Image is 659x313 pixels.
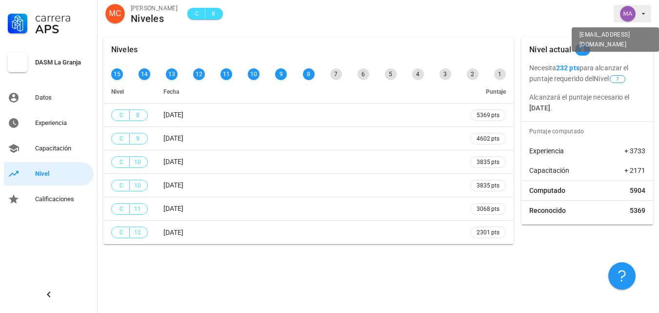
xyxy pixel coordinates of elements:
[620,6,636,21] div: avatar
[581,44,584,56] span: 8
[4,137,94,160] a: Capacitación
[529,186,565,195] span: Computado
[118,110,125,120] span: C
[134,228,141,237] span: 12
[163,229,183,236] span: [DATE]
[35,23,90,35] div: APS
[4,188,94,211] a: Calificaciones
[630,206,645,215] span: 5369
[624,146,645,156] span: + 3733
[462,80,514,104] th: Puntaje
[105,4,125,23] div: avatar
[163,158,183,166] span: [DATE]
[118,228,125,237] span: C
[525,122,653,141] div: Puntaje computado
[35,170,90,178] div: Nivel
[303,68,315,80] div: 8
[529,206,566,215] span: Reconocido
[439,68,451,80] div: 3
[494,68,506,80] div: 1
[111,68,123,80] div: 15
[134,110,141,120] span: 8
[103,80,156,104] th: Nivel
[163,111,183,119] span: [DATE]
[529,104,550,112] b: [DATE]
[35,119,90,127] div: Experiencia
[275,68,287,80] div: 9
[4,86,94,109] a: Datos
[248,68,260,80] div: 10
[477,110,499,120] span: 5369 pts
[529,37,571,63] div: Nivel actual
[4,111,94,135] a: Experiencia
[163,134,183,142] span: [DATE]
[156,80,462,104] th: Fecha
[131,13,178,24] div: Niveles
[209,9,217,19] span: 8
[630,186,645,195] span: 5904
[35,94,90,102] div: Datos
[134,181,141,190] span: 10
[594,75,626,83] span: Nivel
[220,68,232,80] div: 11
[139,68,150,80] div: 14
[134,134,141,144] span: 9
[477,134,499,144] span: 4602 pts
[118,181,125,190] span: C
[477,228,499,237] span: 2301 pts
[529,166,569,175] span: Capacitación
[109,4,121,23] span: MC
[4,162,94,186] a: Nivel
[624,166,645,175] span: + 2171
[467,68,479,80] div: 2
[35,145,90,152] div: Capacitación
[35,195,90,203] div: Calificaciones
[193,9,201,19] span: C
[529,92,645,113] p: Alcanzará el puntaje necesario el .
[118,157,125,167] span: C
[118,204,125,214] span: C
[111,37,138,63] div: Niveles
[385,68,397,80] div: 5
[529,63,645,84] p: Necesita para alcanzar el puntaje requerido del
[118,134,125,144] span: C
[163,205,183,212] span: [DATE]
[131,3,178,13] div: [PERSON_NAME]
[358,68,369,80] div: 6
[193,68,205,80] div: 12
[616,76,619,83] span: 7
[477,204,499,214] span: 3068 pts
[330,68,342,80] div: 7
[486,88,506,95] span: Puntaje
[111,88,124,95] span: Nivel
[163,88,179,95] span: Fecha
[412,68,424,80] div: 4
[35,59,90,66] div: DASM La Granja
[477,157,499,167] span: 3835 pts
[134,204,141,214] span: 11
[477,181,499,190] span: 3835 pts
[166,68,178,80] div: 13
[163,181,183,189] span: [DATE]
[529,146,564,156] span: Experiencia
[134,157,141,167] span: 10
[556,64,579,72] b: 232 pts
[35,12,90,23] div: Carrera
